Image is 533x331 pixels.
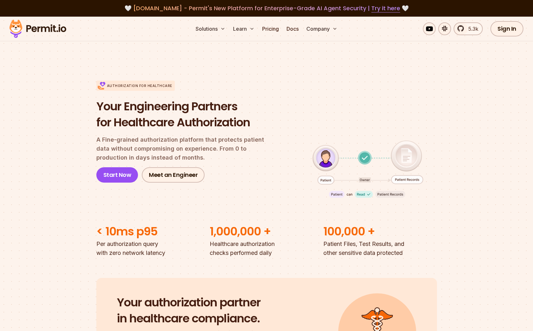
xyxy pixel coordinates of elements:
[133,4,400,12] span: [DOMAIN_NAME] - Permit's New Platform for Enterprise-Grade AI Agent Security |
[6,18,69,40] img: Permit logo
[96,135,275,162] p: A Fine-grained authorization platform that protects patient data without compromising on experien...
[117,295,271,326] h2: Your authorization partner in healthcare compliance.
[371,4,400,12] a: Try it here
[230,22,257,35] button: Learn
[193,22,228,35] button: Solutions
[15,4,518,13] div: 🤍 🤍
[142,167,205,183] a: Meet an Engineer
[284,22,301,35] a: Docs
[464,25,478,33] span: 5.3k
[96,167,138,183] a: Start Now
[107,83,172,88] p: Authorization for Healthcare
[323,240,437,257] p: Patient Files, Test Results, and other sensitive data protected
[96,240,210,257] p: Per authorization query with zero network latency
[304,22,340,35] button: Company
[490,21,523,36] a: Sign In
[96,99,275,130] h1: Your Engineering Partners for Healthcare Authorization
[210,224,323,240] h2: 1,000,000 +
[260,22,281,35] a: Pricing
[454,22,483,35] a: 5.3k
[323,224,437,240] h2: 100,000 +
[210,240,323,257] p: Healthcare authorization checks performed daily
[96,224,210,240] h2: < 10ms p95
